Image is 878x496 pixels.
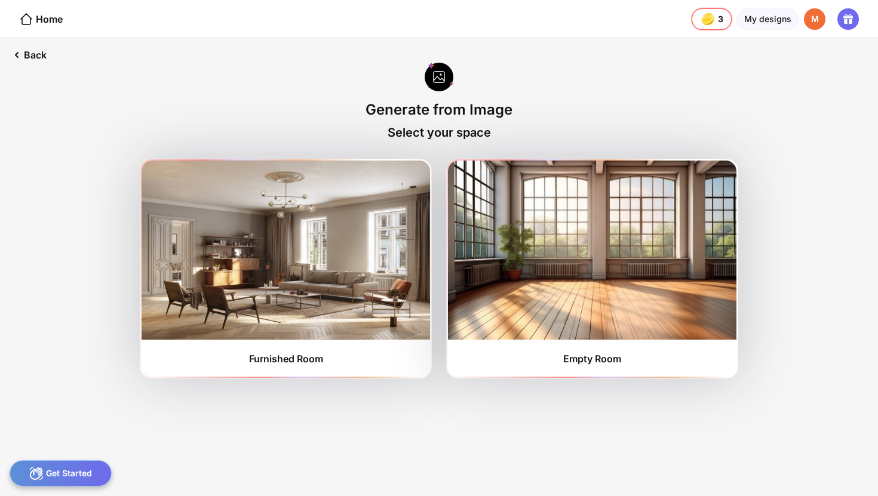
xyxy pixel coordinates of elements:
[366,101,512,118] div: Generate from Image
[448,161,736,340] img: furnishedRoom2.jpg
[10,460,112,486] div: Get Started
[736,8,799,30] div: My designs
[249,353,323,365] div: Furnished Room
[19,12,63,26] div: Home
[718,14,724,24] span: 3
[804,8,825,30] div: M
[388,125,491,140] div: Select your space
[563,353,621,365] div: Empty Room
[142,161,430,340] img: furnishedRoom1.jpg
